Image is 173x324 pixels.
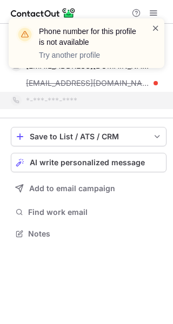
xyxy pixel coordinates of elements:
span: Add to email campaign [29,184,115,193]
button: Add to email campaign [11,179,167,198]
p: Try another profile [39,50,138,60]
button: AI write personalized message [11,153,167,172]
button: Find work email [11,205,167,220]
img: warning [16,26,34,43]
header: Phone number for this profile is not available [39,26,138,48]
span: Find work email [28,207,162,217]
span: AI write personalized message [30,158,145,167]
span: Notes [28,229,162,239]
img: ContactOut v5.3.10 [11,6,76,19]
button: Notes [11,226,167,241]
button: save-profile-one-click [11,127,167,146]
div: Save to List / ATS / CRM [30,132,148,141]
